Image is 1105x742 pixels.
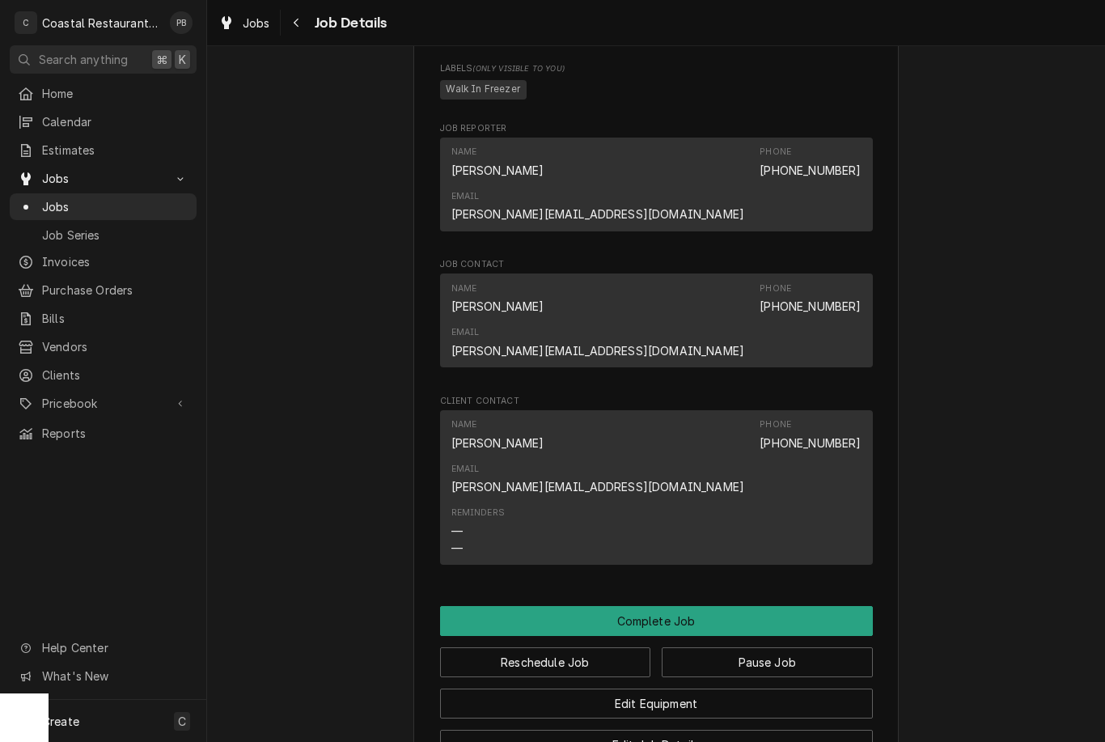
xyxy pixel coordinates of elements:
[440,138,873,239] div: Job Reporter List
[42,227,188,244] span: Job Series
[451,480,745,494] a: [PERSON_NAME][EMAIL_ADDRESS][DOMAIN_NAME]
[10,222,197,248] a: Job Series
[440,689,873,719] button: Edit Equipment
[451,435,544,452] div: [PERSON_NAME]
[440,647,651,677] button: Reschedule Job
[10,137,197,163] a: Estimates
[451,540,463,557] div: —
[440,606,873,636] button: Complete Job
[760,146,861,178] div: Phone
[451,344,745,358] a: [PERSON_NAME][EMAIL_ADDRESS][DOMAIN_NAME]
[243,15,270,32] span: Jobs
[451,146,477,159] div: Name
[451,418,544,451] div: Name
[451,282,544,315] div: Name
[42,395,164,412] span: Pricebook
[760,163,861,177] a: [PHONE_NUMBER]
[440,636,873,677] div: Button Group Row
[440,138,873,231] div: Contact
[440,677,873,719] div: Button Group Row
[760,146,791,159] div: Phone
[10,45,197,74] button: Search anything⌘K
[440,122,873,135] span: Job Reporter
[42,338,188,355] span: Vendors
[451,282,477,295] div: Name
[42,425,188,442] span: Reports
[440,62,873,102] div: [object Object]
[472,64,564,73] span: (Only Visible to You)
[451,190,745,223] div: Email
[451,162,544,179] div: [PERSON_NAME]
[451,463,745,495] div: Email
[42,253,188,270] span: Invoices
[451,418,477,431] div: Name
[760,282,861,315] div: Phone
[440,395,873,572] div: Client Contact
[451,146,544,178] div: Name
[760,299,861,313] a: [PHONE_NUMBER]
[284,10,310,36] button: Navigate back
[10,193,197,220] a: Jobs
[212,10,277,36] a: Jobs
[42,639,187,656] span: Help Center
[10,362,197,388] a: Clients
[42,85,188,102] span: Home
[42,198,188,215] span: Jobs
[760,282,791,295] div: Phone
[451,326,745,358] div: Email
[42,282,188,299] span: Purchase Orders
[42,714,79,728] span: Create
[440,78,873,102] span: [object Object]
[10,634,197,661] a: Go to Help Center
[42,367,188,384] span: Clients
[10,248,197,275] a: Invoices
[42,15,161,32] div: Coastal Restaurant Repair
[42,310,188,327] span: Bills
[10,165,197,192] a: Go to Jobs
[440,606,873,636] div: Button Group Row
[451,507,505,519] div: Reminders
[760,418,861,451] div: Phone
[440,258,873,271] span: Job Contact
[451,507,505,556] div: Reminders
[440,395,873,408] span: Client Contact
[42,170,164,187] span: Jobs
[451,190,480,203] div: Email
[451,463,480,476] div: Email
[15,11,37,34] div: C
[440,122,873,239] div: Job Reporter
[451,326,480,339] div: Email
[310,12,387,34] span: Job Details
[179,51,186,68] span: K
[10,277,197,303] a: Purchase Orders
[156,51,167,68] span: ⌘
[451,523,463,540] div: —
[170,11,193,34] div: PB
[10,390,197,417] a: Go to Pricebook
[440,273,873,367] div: Contact
[440,273,873,375] div: Job Contact List
[440,410,873,572] div: Client Contact List
[760,436,861,450] a: [PHONE_NUMBER]
[451,207,745,221] a: [PERSON_NAME][EMAIL_ADDRESS][DOMAIN_NAME]
[760,418,791,431] div: Phone
[42,113,188,130] span: Calendar
[10,80,197,107] a: Home
[440,258,873,375] div: Job Contact
[440,62,873,75] span: Labels
[10,333,197,360] a: Vendors
[10,305,197,332] a: Bills
[451,298,544,315] div: [PERSON_NAME]
[42,142,188,159] span: Estimates
[10,420,197,447] a: Reports
[178,713,186,730] span: C
[662,647,873,677] button: Pause Job
[440,80,527,100] span: Walk In Freezer
[170,11,193,34] div: Phill Blush's Avatar
[39,51,128,68] span: Search anything
[440,410,873,565] div: Contact
[42,668,187,685] span: What's New
[10,663,197,689] a: Go to What's New
[10,108,197,135] a: Calendar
